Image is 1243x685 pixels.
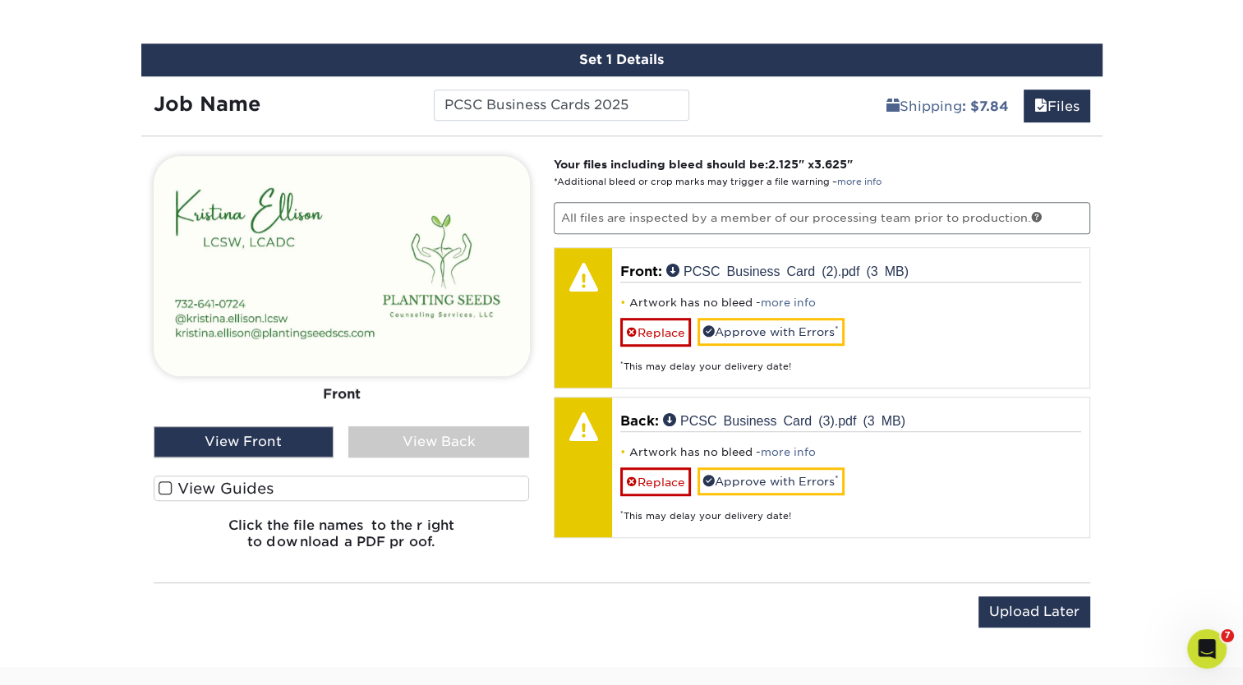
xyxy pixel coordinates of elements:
[554,202,1090,233] p: All files are inspected by a member of our processing team prior to production.
[663,413,905,426] a: PCSC Business Card (3).pdf (3 MB)
[620,445,1081,459] li: Artwork has no bleed -
[1221,629,1234,642] span: 7
[554,158,853,171] strong: Your files including bleed should be: " x "
[620,296,1081,310] li: Artwork has no bleed -
[666,264,909,277] a: PCSC Business Card (2).pdf (3 MB)
[697,467,845,495] a: Approve with Errors*
[620,264,662,279] span: Front:
[886,99,900,114] span: shipping
[620,413,659,429] span: Back:
[876,90,1020,122] a: Shipping: $7.84
[154,426,334,457] div: View Front
[154,92,260,116] strong: Job Name
[620,496,1081,523] div: This may delay your delivery date!
[141,44,1103,76] div: Set 1 Details
[761,446,816,458] a: more info
[697,318,845,346] a: Approve with Errors*
[620,318,691,347] a: Replace
[554,177,882,187] small: *Additional bleed or crop marks may trigger a file warning –
[434,90,689,121] input: Enter a job name
[154,476,530,501] label: View Guides
[620,467,691,496] a: Replace
[978,596,1090,628] input: Upload Later
[348,426,529,457] div: View Back
[837,177,882,187] a: more info
[154,517,530,562] h6: Click the file names to the right to download a PDF proof.
[962,99,1009,114] b: : $7.84
[154,375,530,411] div: Front
[761,297,816,309] a: more info
[814,158,847,171] span: 3.625
[1034,99,1047,114] span: files
[1024,90,1090,122] a: Files
[620,347,1081,374] div: This may delay your delivery date!
[1187,629,1227,669] iframe: Intercom live chat
[768,158,799,171] span: 2.125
